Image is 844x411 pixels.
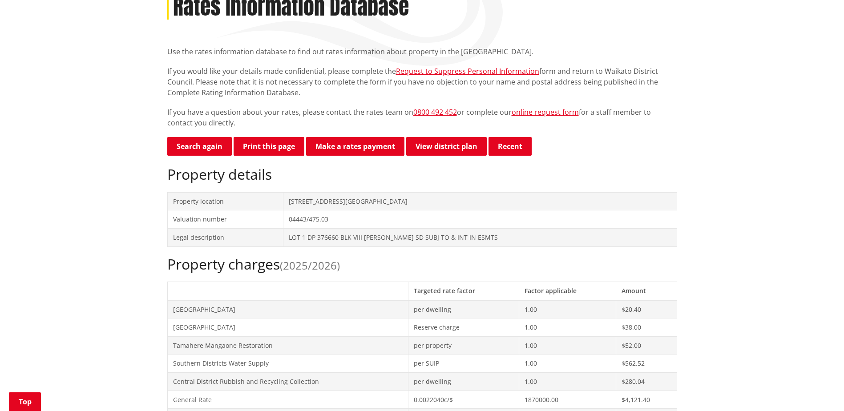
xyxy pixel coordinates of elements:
[519,355,616,373] td: 1.00
[408,318,519,337] td: Reserve charge
[616,355,677,373] td: $562.52
[167,192,283,210] td: Property location
[167,355,408,373] td: Southern Districts Water Supply
[167,137,232,156] a: Search again
[616,282,677,300] th: Amount
[519,300,616,318] td: 1.00
[616,391,677,409] td: $4,121.40
[167,372,408,391] td: Central District Rubbish and Recycling Collection
[519,372,616,391] td: 1.00
[616,336,677,355] td: $52.00
[512,107,579,117] a: online request form
[489,137,532,156] button: Recent
[167,46,677,57] p: Use the rates information database to find out rates information about property in the [GEOGRAPHI...
[283,192,677,210] td: [STREET_ADDRESS][GEOGRAPHIC_DATA]
[167,391,408,409] td: General Rate
[167,107,677,128] p: If you have a question about your rates, please contact the rates team on or complete our for a s...
[167,300,408,318] td: [GEOGRAPHIC_DATA]
[167,166,677,183] h2: Property details
[408,391,519,409] td: 0.0022040c/$
[167,336,408,355] td: Tamahere Mangaone Restoration
[616,372,677,391] td: $280.04
[519,282,616,300] th: Factor applicable
[406,137,487,156] a: View district plan
[167,228,283,246] td: Legal description
[803,374,835,406] iframe: Messenger Launcher
[283,210,677,229] td: 04443/475.03
[306,137,404,156] a: Make a rates payment
[167,318,408,337] td: [GEOGRAPHIC_DATA]
[167,66,677,98] p: If you would like your details made confidential, please complete the form and return to Waikato ...
[408,282,519,300] th: Targeted rate factor
[616,300,677,318] td: $20.40
[408,355,519,373] td: per SUIP
[167,256,677,273] h2: Property charges
[167,210,283,229] td: Valuation number
[396,66,539,76] a: Request to Suppress Personal Information
[519,318,616,337] td: 1.00
[519,336,616,355] td: 1.00
[283,228,677,246] td: LOT 1 DP 376660 BLK VIII [PERSON_NAME] SD SUBJ TO & INT IN ESMTS
[234,137,304,156] button: Print this page
[9,392,41,411] a: Top
[408,336,519,355] td: per property
[408,372,519,391] td: per dwelling
[408,300,519,318] td: per dwelling
[519,391,616,409] td: 1870000.00
[413,107,457,117] a: 0800 492 452
[616,318,677,337] td: $38.00
[280,258,340,273] span: (2025/2026)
